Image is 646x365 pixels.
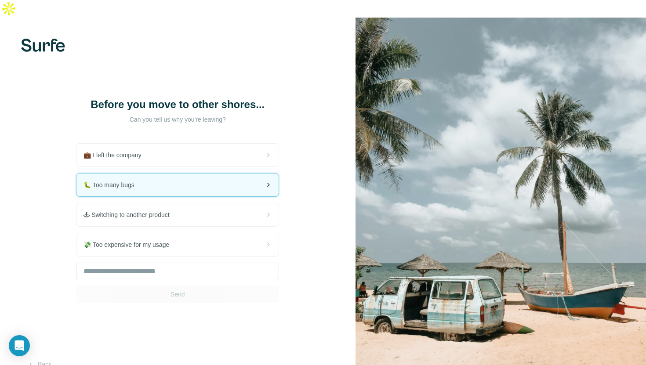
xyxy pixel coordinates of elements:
h1: Before you move to other shores... [90,98,265,112]
span: 💼 I left the company [83,151,148,159]
span: 🐛 Too many bugs [83,181,142,189]
span: 💸 Too expensive for my usage [83,240,176,249]
div: Open Intercom Messenger [9,335,30,356]
p: Can you tell us why you're leaving? [90,115,265,124]
img: Surfe's logo [21,39,65,52]
span: 🕹 Switching to another product [83,210,176,219]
